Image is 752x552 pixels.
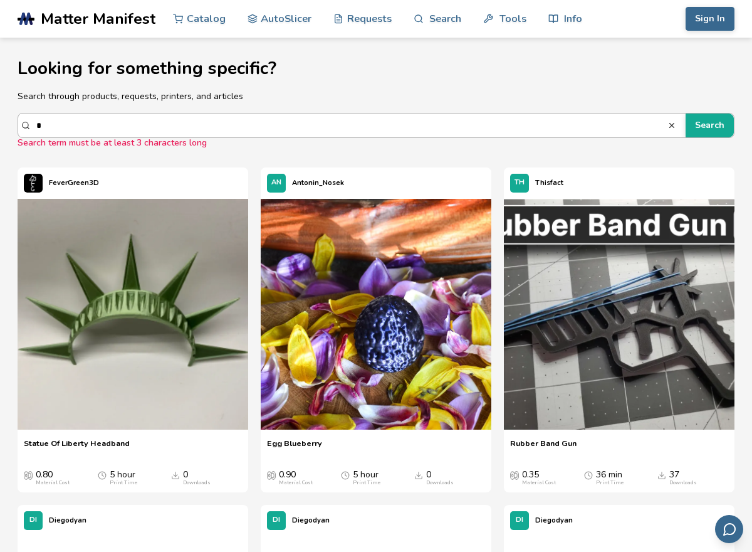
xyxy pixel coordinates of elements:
[516,516,523,524] span: DI
[596,470,624,486] div: 36 min
[584,470,593,480] span: Average Print Time
[98,470,107,480] span: Average Print Time
[267,470,276,480] span: Average Cost
[24,438,130,457] a: Statue Of Liberty Headband
[657,470,666,480] span: Downloads
[273,516,280,524] span: DI
[110,480,137,486] div: Print Time
[292,514,330,527] p: Diegodyan
[669,480,697,486] div: Downloads
[522,480,556,486] div: Material Cost
[29,516,37,524] span: DI
[271,179,281,187] span: AN
[18,138,734,148] div: Search term must be at least 3 characters long
[426,470,454,486] div: 0
[353,470,380,486] div: 5 hour
[171,470,180,480] span: Downloads
[510,470,519,480] span: Average Cost
[414,470,423,480] span: Downloads
[686,7,734,31] button: Sign In
[535,514,573,527] p: Diegodyan
[510,438,577,457] a: Rubber Band Gun
[49,514,86,527] p: Diegodyan
[514,179,525,187] span: TH
[426,480,454,486] div: Downloads
[667,121,679,130] button: SearchSearch term must be at least 3 characters long
[267,438,322,457] a: Egg Blueberry
[24,174,43,193] img: FeverGreen3D's profile
[36,480,70,486] div: Material Cost
[18,59,734,78] h1: Looking for something specific?
[341,470,350,480] span: Average Print Time
[669,470,697,486] div: 37
[110,470,137,486] div: 5 hour
[522,470,556,486] div: 0.35
[36,470,70,486] div: 0.80
[686,114,734,137] button: Search term must be at least 3 characters long
[292,176,344,189] p: Antonin_Nosek
[596,480,624,486] div: Print Time
[36,114,667,137] input: SearchSearch term must be at least 3 characters long
[18,167,105,199] a: FeverGreen3D's profileFeverGreen3D
[715,515,743,543] button: Send feedback via email
[279,470,313,486] div: 0.90
[279,480,313,486] div: Material Cost
[183,470,211,486] div: 0
[24,470,33,480] span: Average Cost
[183,480,211,486] div: Downloads
[353,480,380,486] div: Print Time
[18,90,734,103] p: Search through products, requests, printers, and articles
[535,176,563,189] p: Thisfact
[49,176,99,189] p: FeverGreen3D
[41,10,155,28] span: Matter Manifest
